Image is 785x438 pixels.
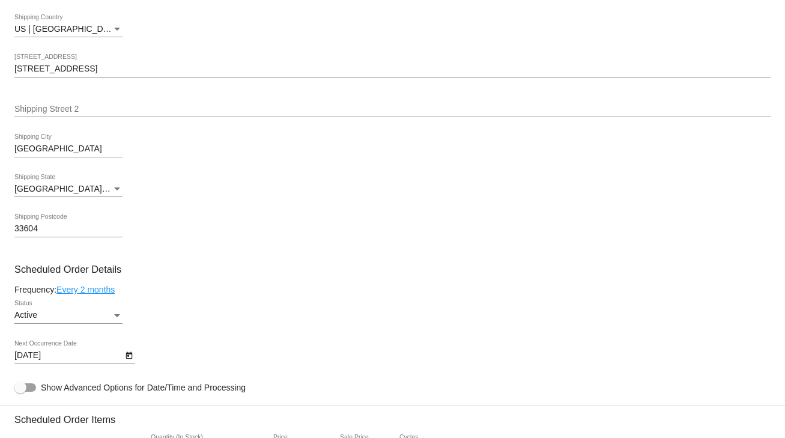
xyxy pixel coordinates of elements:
span: US | [GEOGRAPHIC_DATA] [14,24,121,34]
span: Show Advanced Options for Date/Time and Processing [41,382,246,394]
span: Active [14,310,37,320]
input: Shipping Street 1 [14,64,771,74]
mat-select: Shipping Country [14,25,123,34]
input: Shipping City [14,144,123,154]
button: Open calendar [123,348,135,361]
input: Shipping Street 2 [14,105,771,114]
a: Every 2 months [56,285,115,294]
h3: Scheduled Order Details [14,264,771,275]
div: Frequency: [14,285,771,294]
mat-select: Status [14,311,123,320]
input: Next Occurrence Date [14,351,123,360]
mat-select: Shipping State [14,184,123,194]
h3: Scheduled Order Items [14,405,771,425]
input: Shipping Postcode [14,224,123,234]
span: [GEOGRAPHIC_DATA] | [US_STATE] [14,184,156,193]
